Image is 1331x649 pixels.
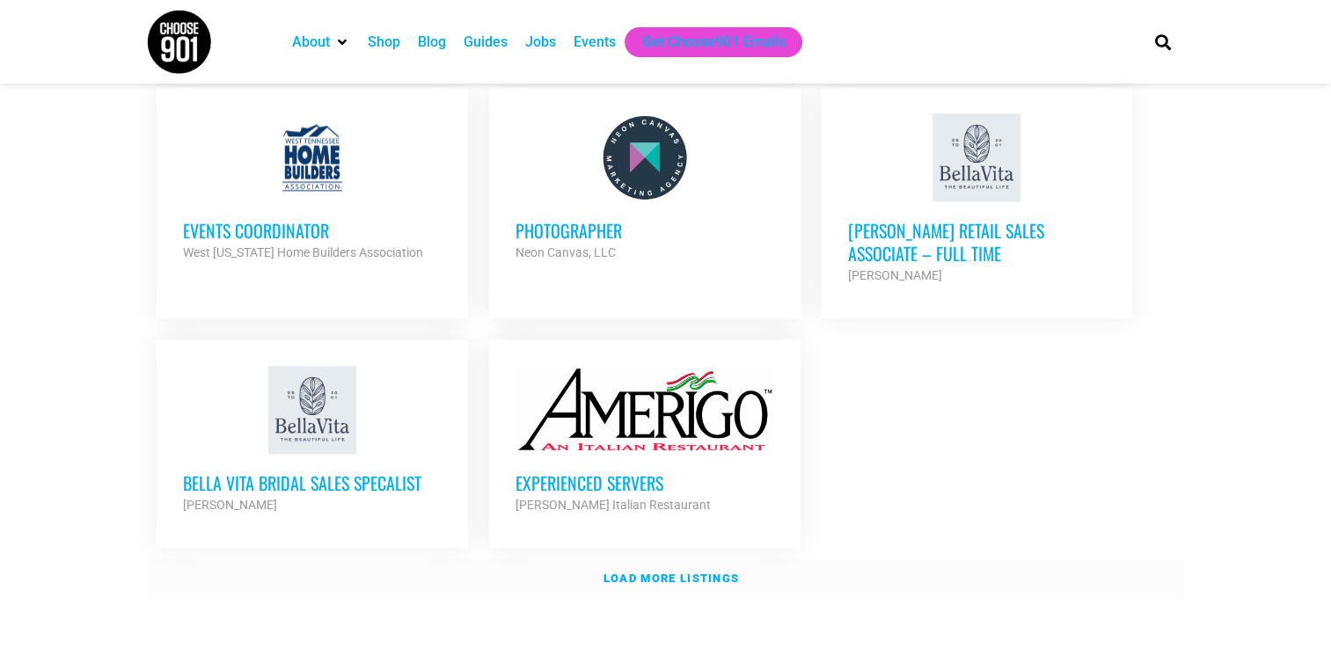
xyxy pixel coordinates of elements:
strong: [PERSON_NAME] Italian Restaurant [516,498,711,512]
h3: Experienced Servers [516,471,774,494]
strong: Neon Canvas, LLC [516,245,616,259]
a: Blog [418,32,446,53]
a: Load more listings [147,558,1185,599]
h3: Bella Vita Bridal Sales Specalist [183,471,442,494]
div: Search [1148,27,1177,56]
a: Events Coordinator West [US_STATE] Home Builders Association [157,87,468,289]
h3: Events Coordinator [183,219,442,242]
a: Get Choose901 Emails [642,32,785,53]
strong: [PERSON_NAME] [183,498,277,512]
strong: West [US_STATE] Home Builders Association [183,245,423,259]
a: Photographer Neon Canvas, LLC [489,87,801,289]
a: Experienced Servers [PERSON_NAME] Italian Restaurant [489,339,801,542]
strong: [PERSON_NAME] [847,268,941,282]
a: [PERSON_NAME] Retail Sales Associate – Full Time [PERSON_NAME] [821,87,1132,312]
a: Shop [368,32,400,53]
a: Bella Vita Bridal Sales Specalist [PERSON_NAME] [157,339,468,542]
nav: Main nav [283,27,1124,57]
a: Jobs [525,32,556,53]
h3: [PERSON_NAME] Retail Sales Associate – Full Time [847,219,1106,265]
h3: Photographer [516,219,774,242]
a: Guides [464,32,508,53]
a: About [292,32,330,53]
strong: Load more listings [603,572,739,585]
div: About [283,27,359,57]
a: Events [574,32,616,53]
